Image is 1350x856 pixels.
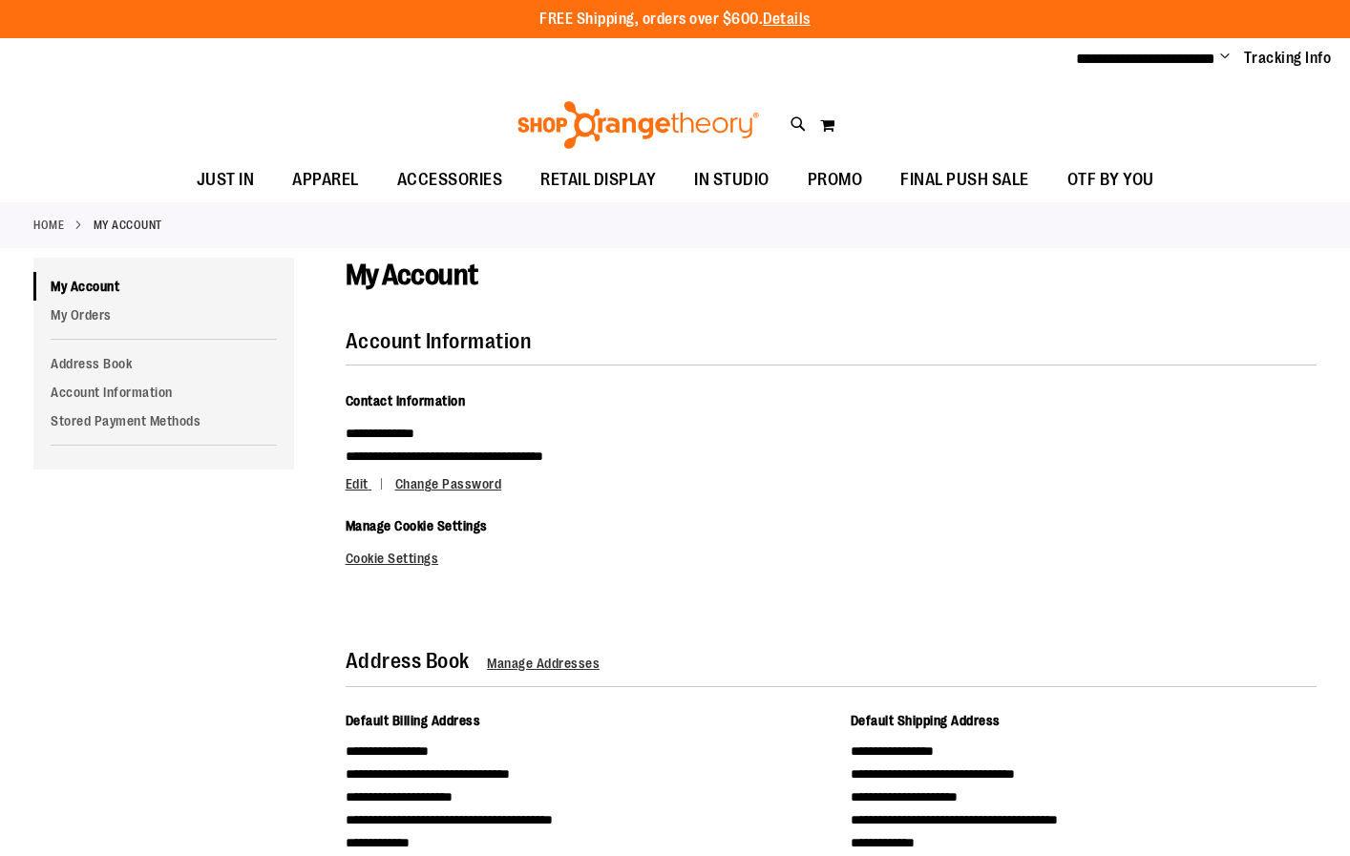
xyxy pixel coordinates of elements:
a: APPAREL [273,158,378,202]
a: RETAIL DISPLAY [521,158,675,202]
span: Edit [346,476,369,491]
span: Default Shipping Address [851,713,1001,728]
a: JUST IN [178,158,274,202]
span: Contact Information [346,393,466,408]
span: JUST IN [197,158,255,201]
img: Shop Orangetheory [515,101,762,149]
span: OTF BY YOU [1067,158,1154,201]
a: Home [33,217,64,234]
button: Account menu [1220,49,1230,68]
span: RETAIL DISPLAY [540,158,656,201]
strong: Address Book [346,649,470,673]
span: PROMO [808,158,863,201]
a: Account Information [33,378,294,407]
a: My Account [33,272,294,301]
span: Default Billing Address [346,713,481,728]
a: Address Book [33,349,294,378]
span: My Account [346,259,478,291]
span: FINAL PUSH SALE [900,158,1029,201]
a: FINAL PUSH SALE [881,158,1048,202]
p: FREE Shipping, orders over $600. [539,9,811,31]
a: My Orders [33,301,294,329]
a: ACCESSORIES [378,158,522,202]
a: Manage Addresses [487,656,600,671]
a: PROMO [789,158,882,202]
a: Change Password [395,476,502,491]
span: APPAREL [292,158,359,201]
strong: My Account [94,217,162,234]
span: ACCESSORIES [397,158,503,201]
a: IN STUDIO [675,158,789,202]
span: IN STUDIO [694,158,770,201]
a: OTF BY YOU [1048,158,1173,202]
a: Details [763,10,811,28]
a: Stored Payment Methods [33,407,294,435]
span: Manage Cookie Settings [346,518,488,533]
a: Cookie Settings [346,551,439,566]
a: Edit [346,476,392,491]
a: Tracking Info [1244,48,1332,69]
strong: Account Information [346,329,532,353]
